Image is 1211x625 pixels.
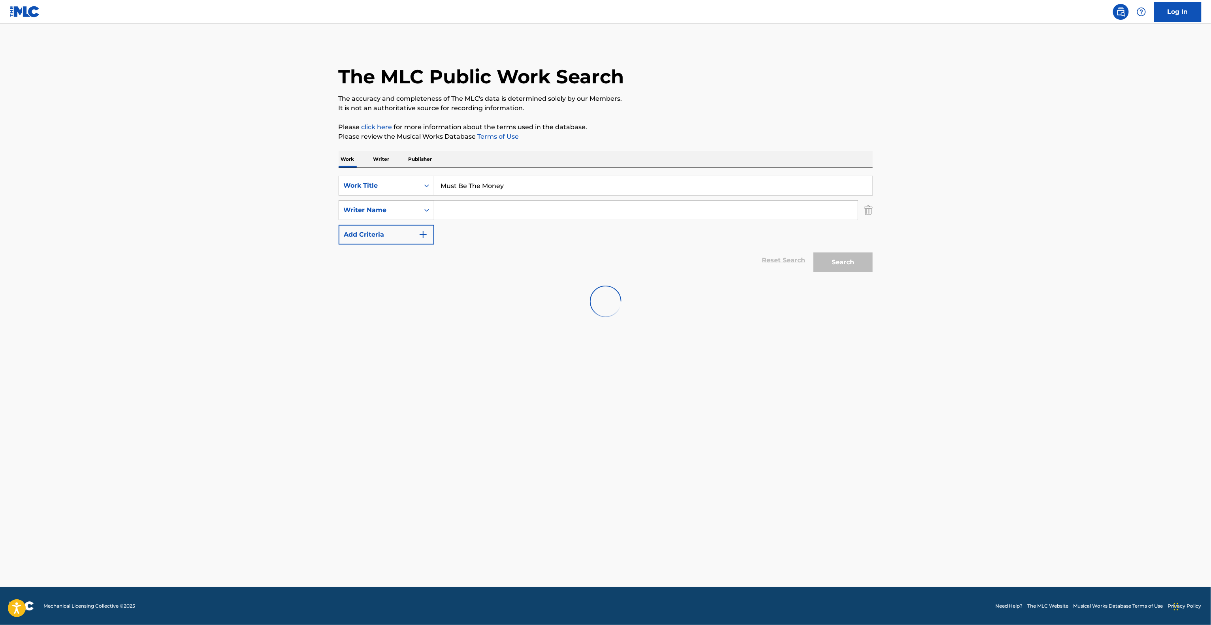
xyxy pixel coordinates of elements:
img: search [1116,7,1126,17]
img: preloader [584,280,627,323]
a: Musical Works Database Terms of Use [1074,602,1163,610]
a: Need Help? [995,602,1023,610]
p: Publisher [406,151,435,168]
a: Privacy Policy [1168,602,1202,610]
p: The accuracy and completeness of The MLC's data is determined solely by our Members. [339,94,873,104]
a: click here [362,123,392,131]
p: It is not an authoritative source for recording information. [339,104,873,113]
img: 9d2ae6d4665cec9f34b9.svg [418,230,428,239]
a: Public Search [1113,4,1129,20]
a: Log In [1154,2,1202,22]
h1: The MLC Public Work Search [339,65,624,88]
iframe: Chat Widget [1171,587,1211,625]
p: Work [339,151,357,168]
form: Search Form [339,176,873,276]
div: Help [1134,4,1149,20]
span: Mechanical Licensing Collective © 2025 [43,602,135,610]
a: Terms of Use [476,133,519,140]
p: Please review the Musical Works Database [339,132,873,141]
img: logo [9,601,34,611]
div: Drag [1174,595,1179,619]
div: Writer Name [344,205,415,215]
p: Please for more information about the terms used in the database. [339,122,873,132]
img: MLC Logo [9,6,40,17]
a: The MLC Website [1028,602,1069,610]
button: Add Criteria [339,225,434,245]
img: help [1137,7,1146,17]
img: Delete Criterion [864,200,873,220]
div: Work Title [344,181,415,190]
p: Writer [371,151,392,168]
